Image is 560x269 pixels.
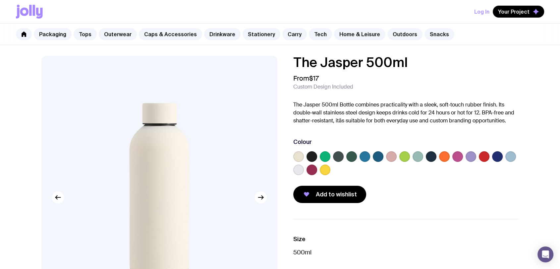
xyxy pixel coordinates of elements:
span: Custom Design Included [293,84,353,90]
div: Open Intercom Messenger [537,246,553,262]
a: Home & Leisure [334,28,385,40]
a: Tech [309,28,332,40]
a: Carry [282,28,307,40]
h3: Size [293,235,519,243]
a: Snacks [424,28,454,40]
span: Your Project [498,8,530,15]
p: 500ml [293,248,519,256]
h1: The Jasper 500ml [293,56,519,69]
a: Outdoors [387,28,422,40]
a: Drinkware [204,28,241,40]
span: From [293,74,319,82]
span: $17 [309,74,319,83]
a: Caps & Accessories [139,28,202,40]
a: Tops [74,28,97,40]
p: The Jasper 500ml Bottle combines practicality with a sleek, soft-touch rubber finish. Its double-... [293,101,519,125]
button: Add to wishlist [293,186,366,203]
h3: Colour [293,138,312,146]
button: Log In [474,6,489,18]
a: Stationery [243,28,280,40]
button: Your Project [493,6,544,18]
span: Add to wishlist [316,190,357,198]
a: Outerwear [99,28,137,40]
a: Packaging [34,28,72,40]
